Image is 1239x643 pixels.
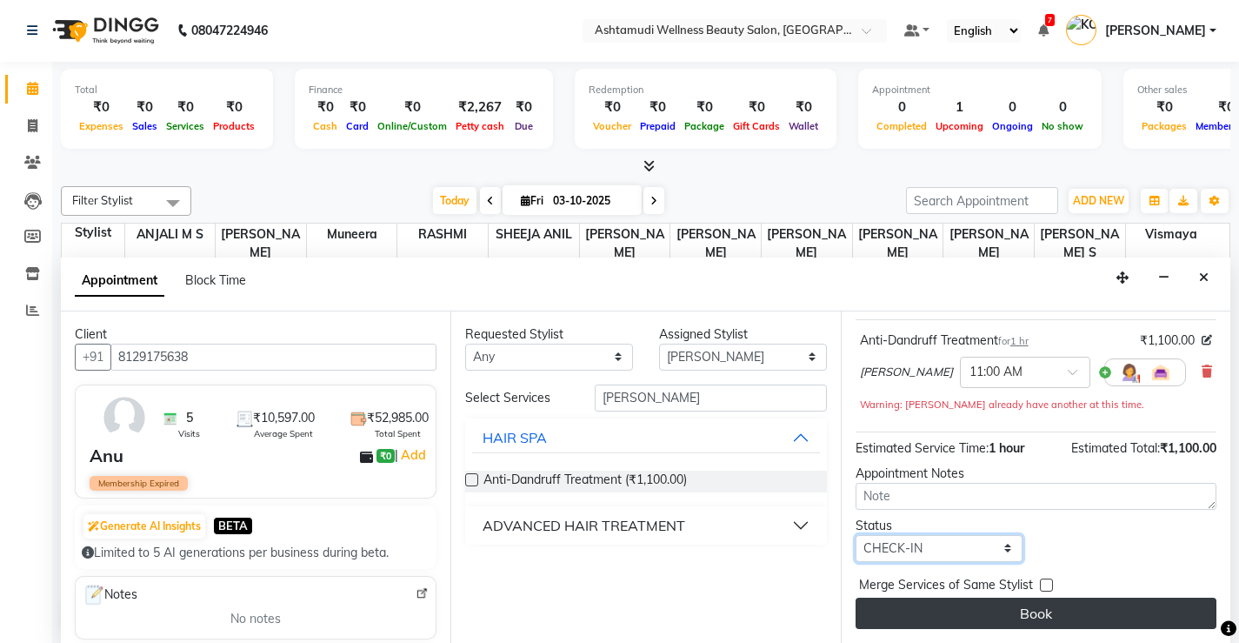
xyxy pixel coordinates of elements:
[1202,335,1212,345] i: Edit price
[178,427,200,440] span: Visits
[1105,22,1206,40] span: [PERSON_NAME]
[548,188,635,214] input: 2025-10-03
[44,6,163,55] img: logo
[90,443,123,469] div: Anu
[988,97,1037,117] div: 0
[253,409,315,427] span: ₹10,597.00
[1191,265,1216,291] button: Close
[186,409,193,427] span: 5
[1037,97,1088,117] div: 0
[376,449,395,463] span: ₹0
[75,83,259,97] div: Total
[1045,14,1055,26] span: 7
[872,83,1088,97] div: Appointment
[342,97,373,117] div: ₹0
[906,187,1058,214] input: Search Appointment
[784,97,823,117] div: ₹0
[989,440,1024,456] span: 1 hour
[860,332,1029,350] div: Anti-Dandruff Treatment
[367,409,429,427] span: ₹52,985.00
[309,97,342,117] div: ₹0
[853,224,943,264] span: [PERSON_NAME]
[860,364,953,381] span: [PERSON_NAME]
[1137,120,1191,132] span: Packages
[62,224,124,242] div: Stylist
[82,544,430,562] div: Limited to 5 AI generations per business during beta.
[589,83,823,97] div: Redemption
[1038,23,1049,38] a: 7
[90,476,188,491] span: Membership Expired
[860,399,1144,411] small: Warning: [PERSON_NAME] already have another at this time.
[659,325,827,344] div: Assigned Stylist
[465,325,633,344] div: Requested Stylist
[433,187,476,214] span: Today
[75,97,128,117] div: ₹0
[162,120,209,132] span: Services
[516,194,548,207] span: Fri
[1150,362,1171,383] img: Interior.png
[943,224,1034,264] span: [PERSON_NAME]
[1010,335,1029,347] span: 1 hr
[784,120,823,132] span: Wallet
[398,445,429,466] a: Add
[397,224,488,245] span: RASHMI
[589,120,636,132] span: Voucher
[395,445,429,466] span: |
[1137,97,1191,117] div: ₹0
[931,120,988,132] span: Upcoming
[580,224,670,264] span: [PERSON_NAME]
[373,97,451,117] div: ₹0
[1126,224,1216,245] span: Vismaya
[128,97,162,117] div: ₹0
[110,344,436,371] input: Search by Name/Mobile/Email/Code
[83,514,205,539] button: Generate AI Insights
[472,422,819,453] button: HAIR SPA
[636,97,680,117] div: ₹0
[509,97,539,117] div: ₹0
[1066,15,1096,45] img: KOTTIYAM ASHTAMUDI
[856,517,1023,535] div: Status
[451,97,509,117] div: ₹2,267
[1140,332,1195,350] span: ₹1,100.00
[1119,362,1140,383] img: Hairdresser.png
[128,120,162,132] span: Sales
[451,120,509,132] span: Petty cash
[670,224,761,264] span: [PERSON_NAME]
[307,224,397,245] span: Muneera
[75,265,164,297] span: Appointment
[856,598,1216,629] button: Book
[729,120,784,132] span: Gift Cards
[75,120,128,132] span: Expenses
[859,576,1033,598] span: Merge Services of Same Stylist
[342,120,373,132] span: Card
[125,224,216,245] span: ANJALI M S
[209,120,259,132] span: Products
[375,427,421,440] span: Total Spent
[856,440,989,456] span: Estimated Service Time:
[1069,189,1129,213] button: ADD NEW
[185,272,246,288] span: Block Time
[72,193,133,207] span: Filter Stylist
[1160,440,1216,456] span: ₹1,100.00
[472,510,819,541] button: ADVANCED HAIR TREATMENT
[254,427,313,440] span: Average Spent
[762,224,852,264] span: [PERSON_NAME]
[589,97,636,117] div: ₹0
[483,471,687,492] span: Anti-Dandruff Treatment (₹1,100.00)
[595,385,827,412] input: Search by service name
[452,389,581,407] div: Select Services
[680,97,729,117] div: ₹0
[483,427,547,448] div: HAIR SPA
[680,120,729,132] span: Package
[1037,120,1088,132] span: No show
[230,610,281,628] span: No notes
[214,518,252,534] span: BETA
[75,344,111,371] button: +91
[216,224,306,264] span: [PERSON_NAME]
[510,120,537,132] span: Due
[309,83,539,97] div: Finance
[988,120,1037,132] span: Ongoing
[309,120,342,132] span: Cash
[636,120,680,132] span: Prepaid
[162,97,209,117] div: ₹0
